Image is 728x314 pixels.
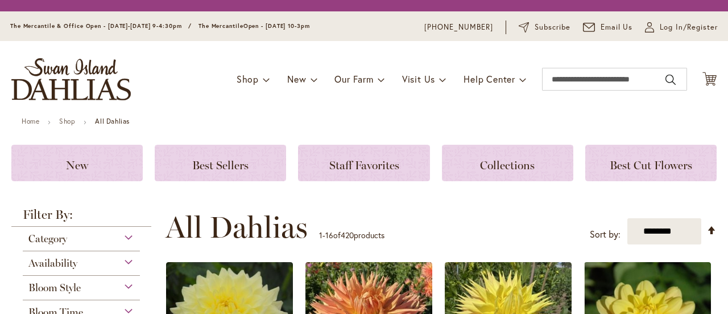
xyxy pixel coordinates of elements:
[464,73,515,85] span: Help Center
[325,230,333,240] span: 16
[237,73,259,85] span: Shop
[11,209,151,227] strong: Filter By:
[66,158,88,172] span: New
[287,73,306,85] span: New
[665,71,676,89] button: Search
[319,230,322,240] span: 1
[95,117,130,125] strong: All Dahlias
[424,22,493,33] a: [PHONE_NUMBER]
[535,22,570,33] span: Subscribe
[192,158,249,172] span: Best Sellers
[28,233,67,245] span: Category
[28,282,81,294] span: Bloom Style
[583,22,633,33] a: Email Us
[610,158,692,172] span: Best Cut Flowers
[10,22,243,30] span: The Mercantile & Office Open - [DATE]-[DATE] 9-4:30pm / The Mercantile
[329,158,399,172] span: Staff Favorites
[519,22,570,33] a: Subscribe
[155,145,286,181] a: Best Sellers
[22,117,39,125] a: Home
[319,226,384,244] p: - of products
[480,158,535,172] span: Collections
[298,145,429,181] a: Staff Favorites
[11,58,131,100] a: store logo
[59,117,75,125] a: Shop
[601,22,633,33] span: Email Us
[9,274,40,305] iframe: Launch Accessibility Center
[28,257,77,270] span: Availability
[660,22,718,33] span: Log In/Register
[11,145,143,181] a: New
[442,145,573,181] a: Collections
[341,230,354,240] span: 420
[590,224,621,245] label: Sort by:
[334,73,373,85] span: Our Farm
[402,73,435,85] span: Visit Us
[645,22,718,33] a: Log In/Register
[243,22,310,30] span: Open - [DATE] 10-3pm
[585,145,717,181] a: Best Cut Flowers
[166,210,308,244] span: All Dahlias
